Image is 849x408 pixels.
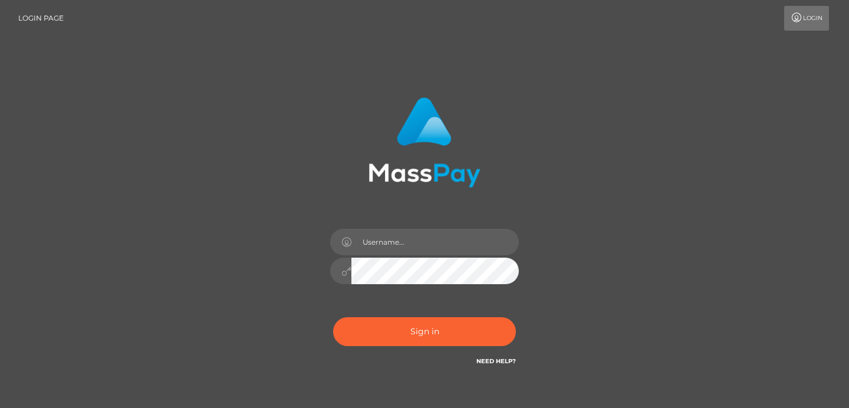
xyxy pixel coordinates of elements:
[351,229,519,255] input: Username...
[784,6,829,31] a: Login
[476,357,516,365] a: Need Help?
[333,317,516,346] button: Sign in
[368,97,481,187] img: MassPay Login
[18,6,64,31] a: Login Page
